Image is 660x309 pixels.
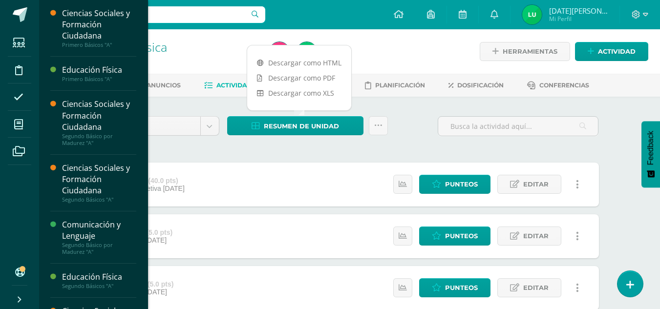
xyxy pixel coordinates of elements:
[62,163,136,203] a: Ciencias Sociales y Formación CiudadanaSegundo Básicos "A"
[62,242,136,255] div: Segundo Básico por Madurez "A"
[145,236,167,244] span: [DATE]
[539,82,589,89] span: Conferencias
[62,133,136,146] div: Segundo Básico por Madurez "A"
[549,6,608,16] span: [DATE][PERSON_NAME]
[575,42,648,61] a: Actividad
[365,78,425,93] a: Planificación
[62,219,136,242] div: Comunicación y Lenguaje
[448,78,504,93] a: Dosificación
[523,227,549,245] span: Editar
[133,78,181,93] a: Anuncios
[62,271,136,283] div: Educación Física
[270,42,289,62] img: a689aa7ec0f4d9b33e1105774b66cae5.png
[146,228,172,236] strong: (5.0 pts)
[445,175,478,193] span: Punteos
[62,41,136,48] div: Primero Básicos "A"
[163,185,185,192] span: [DATE]
[101,117,219,135] a: Unidad 4
[247,55,351,70] a: Descargar como HTML
[62,99,136,132] div: Ciencias Sociales y Formación Ciudadana
[646,131,655,165] span: Feedback
[445,227,478,245] span: Punteos
[438,117,598,136] input: Busca la actividad aquí...
[62,64,136,76] div: Educación Física
[419,175,490,194] a: Punteos
[146,288,167,296] span: [DATE]
[45,6,265,23] input: Busca un usuario...
[204,78,259,93] a: Actividades
[419,278,490,297] a: Punteos
[522,5,542,24] img: 8960283e0a9ce4b4ff33e9216c6cd427.png
[147,82,181,89] span: Anuncios
[264,117,339,135] span: Resumen de unidad
[216,82,259,89] span: Actividades
[503,42,557,61] span: Herramientas
[480,42,570,61] a: Herramientas
[457,82,504,89] span: Dosificación
[62,8,136,48] a: Ciencias Sociales y Formación CiudadanaPrimero Básicos "A"
[62,163,136,196] div: Ciencias Sociales y Formación Ciudadana
[598,42,636,61] span: Actividad
[148,177,178,185] strong: (40.0 pts)
[112,177,184,185] div: Evaluación
[523,175,549,193] span: Editar
[375,82,425,89] span: Planificación
[523,279,549,297] span: Editar
[549,15,608,23] span: Mi Perfil
[62,196,136,203] div: Segundo Básicos "A"
[76,40,258,54] h1: Educación Física
[76,54,258,63] div: Primero Básicos 'A'
[247,85,351,101] a: Descargar como XLS
[62,8,136,41] div: Ciencias Sociales y Formación Ciudadana
[62,283,136,289] div: Segundo Básicos "A"
[247,70,351,85] a: Descargar como PDF
[148,280,174,288] strong: (5.0 pts)
[527,78,589,93] a: Conferencias
[62,271,136,289] a: Educación FísicaSegundo Básicos "A"
[641,121,660,187] button: Feedback - Mostrar encuesta
[62,76,136,82] div: Primero Básicos "A"
[227,116,363,135] a: Resumen de unidad
[108,117,193,135] span: Unidad 4
[62,99,136,146] a: Ciencias Sociales y Formación CiudadanaSegundo Básico por Madurez "A"
[297,42,317,62] img: 8960283e0a9ce4b4ff33e9216c6cd427.png
[62,219,136,255] a: Comunicación y LenguajeSegundo Básico por Madurez "A"
[445,279,478,297] span: Punteos
[419,227,490,246] a: Punteos
[62,64,136,82] a: Educación FísicaPrimero Básicos "A"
